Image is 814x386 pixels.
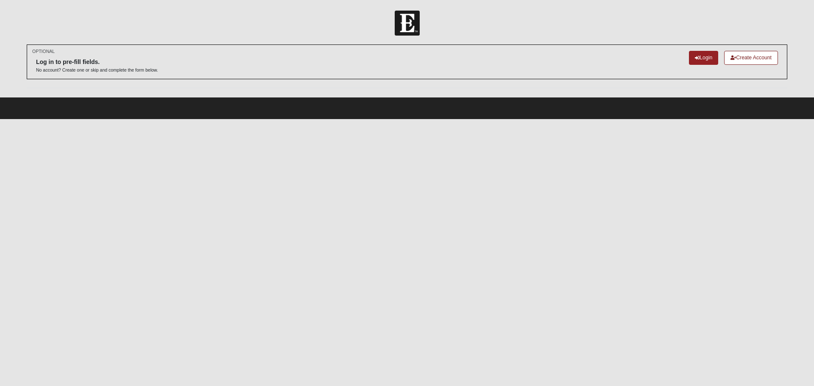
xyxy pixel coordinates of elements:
a: Create Account [724,51,778,65]
small: OPTIONAL [32,48,55,55]
p: No account? Create one or skip and complete the form below. [36,67,158,73]
h6: Log in to pre-fill fields. [36,58,158,66]
img: Church of Eleven22 Logo [395,11,420,36]
a: Login [689,51,718,65]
